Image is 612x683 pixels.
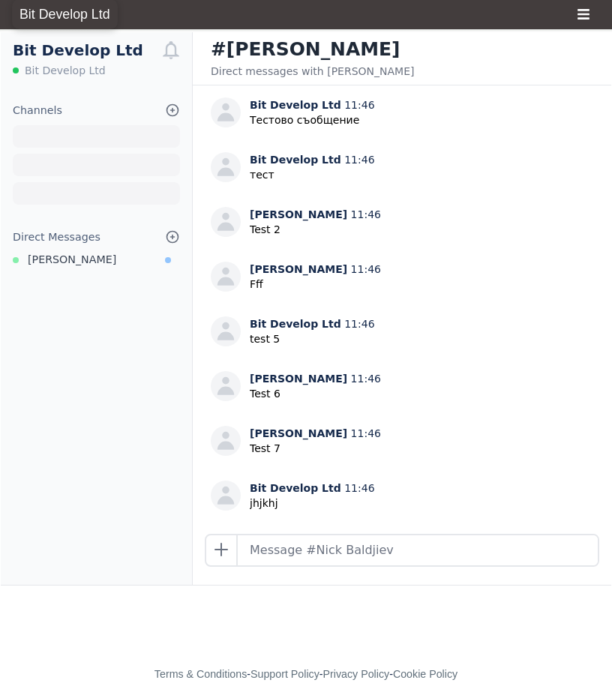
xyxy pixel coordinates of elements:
[351,373,381,385] span: 11:46
[28,251,116,268] span: [PERSON_NAME]
[250,373,347,385] span: [PERSON_NAME]
[154,668,247,680] a: Terms & Conditions
[250,277,381,292] p: Fff
[211,64,414,79] div: Direct messages with [PERSON_NAME]
[323,668,390,680] a: Privacy Policy
[250,318,341,330] span: Bit Develop Ltd
[250,263,347,275] span: [PERSON_NAME]
[351,427,381,439] span: 11:46
[250,427,347,439] span: [PERSON_NAME]
[250,441,381,457] p: Test 7
[250,386,381,402] p: Test 6
[238,535,598,565] input: Message #Nick Baldjiev
[13,102,62,119] div: Channels
[351,263,381,275] span: 11:46
[36,666,576,683] div: - - -
[1,251,192,268] a: [PERSON_NAME]
[344,99,374,111] span: 11:46
[211,38,414,61] h3: #[PERSON_NAME]
[351,208,381,220] span: 11:46
[250,208,347,220] span: [PERSON_NAME]
[250,222,381,238] p: Test 2
[250,99,341,111] span: Bit Develop Ltd
[567,4,600,25] button: Toggle navigation
[25,63,106,78] span: Bit Develop Ltd
[250,496,375,511] p: jhjkhj
[344,154,374,166] span: 11:46
[13,229,100,246] div: Direct Messages
[250,167,375,183] p: тест
[250,482,341,494] span: Bit Develop Ltd
[250,112,375,128] p: Тестово съобщение
[537,611,612,683] iframe: Chat Widget
[344,482,374,494] span: 11:46
[344,318,374,330] span: 11:46
[393,668,457,680] a: Cookie Policy
[250,668,319,680] a: Support Policy
[13,41,162,60] h1: Bit Develop Ltd
[250,154,341,166] span: Bit Develop Ltd
[250,331,375,347] p: test 5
